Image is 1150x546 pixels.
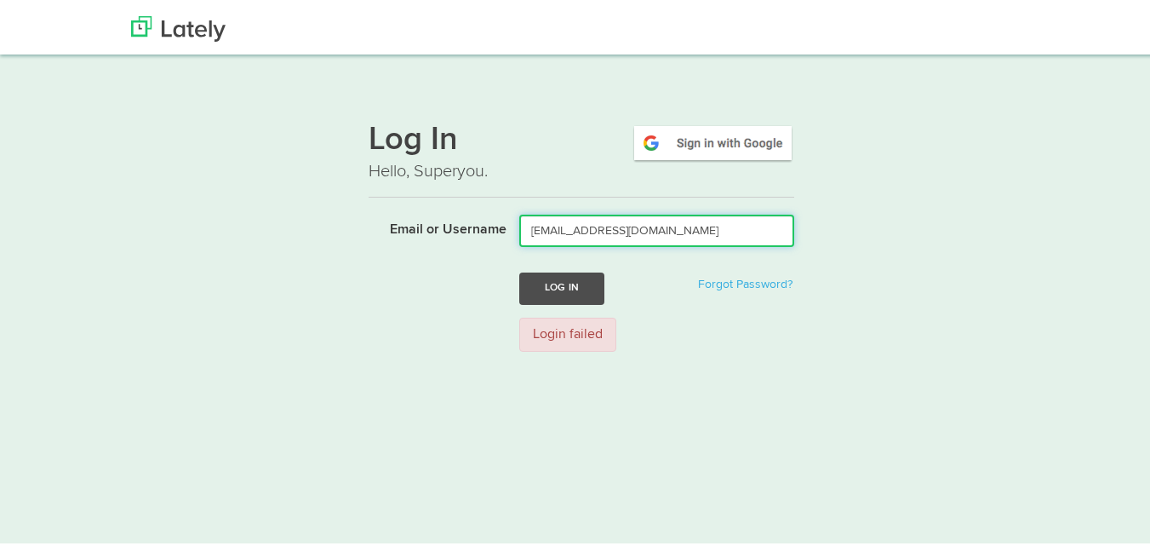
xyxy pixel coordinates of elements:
[369,120,794,156] h1: Log In
[632,120,794,159] img: google-signin.png
[131,13,226,38] img: Lately
[698,275,792,287] a: Forgot Password?
[519,269,604,301] button: Log In
[356,211,506,237] label: Email or Username
[369,156,794,181] p: Hello, Superyou.
[519,211,794,244] input: Email or Username
[519,314,616,349] div: Login failed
